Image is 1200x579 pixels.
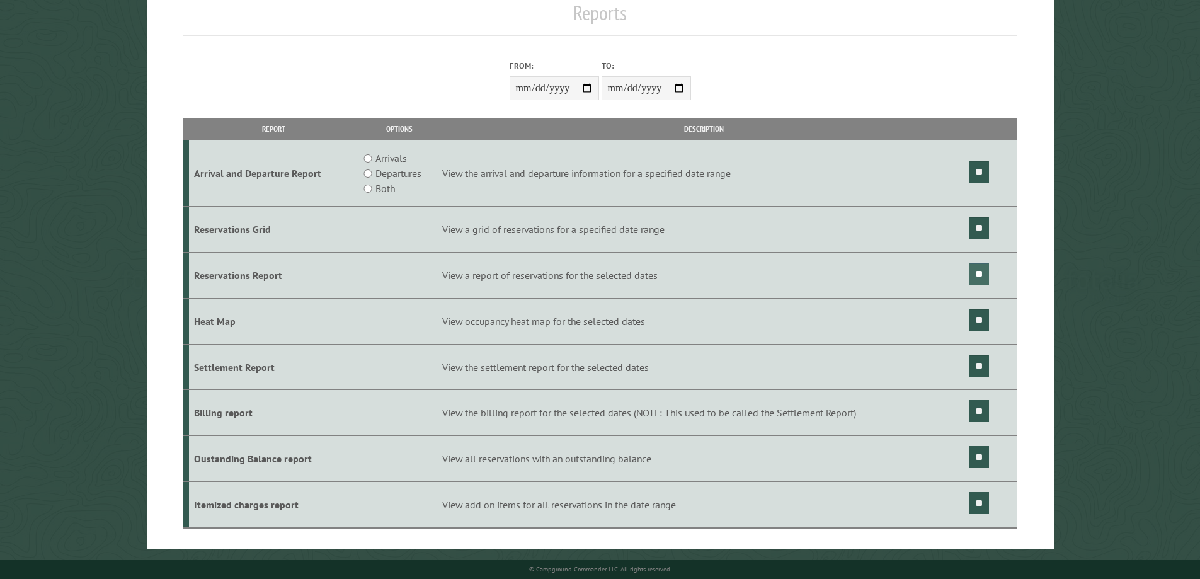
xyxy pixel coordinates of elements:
th: Report [189,118,358,140]
td: Reservations Grid [189,207,358,253]
td: Reservations Report [189,253,358,299]
td: Itemized charges report [189,482,358,528]
td: Billing report [189,390,358,436]
th: Description [440,118,968,140]
td: View the billing report for the selected dates (NOTE: This used to be called the Settlement Report) [440,390,968,436]
label: Arrivals [375,151,407,166]
td: Settlement Report [189,344,358,390]
td: View the settlement report for the selected dates [440,344,968,390]
th: Options [358,118,440,140]
td: Heat Map [189,298,358,344]
td: Arrival and Departure Report [189,140,358,207]
h1: Reports [183,1,1018,35]
td: Oustanding Balance report [189,436,358,482]
td: View the arrival and departure information for a specified date range [440,140,968,207]
label: To: [602,60,691,72]
label: Departures [375,166,421,181]
td: View a grid of reservations for a specified date range [440,207,968,253]
td: View occupancy heat map for the selected dates [440,298,968,344]
td: View a report of reservations for the selected dates [440,253,968,299]
td: View all reservations with an outstanding balance [440,436,968,482]
label: From: [510,60,599,72]
label: Both [375,181,395,196]
small: © Campground Commander LLC. All rights reserved. [529,565,671,573]
td: View add on items for all reservations in the date range [440,482,968,528]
